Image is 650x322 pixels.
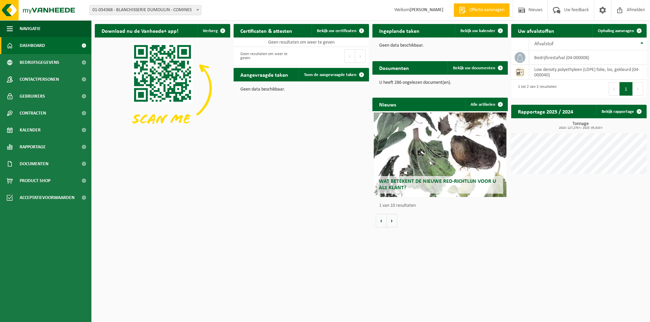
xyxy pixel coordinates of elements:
h2: Nieuws [372,98,403,111]
span: Dashboard [20,37,45,54]
span: Bekijk uw certificaten [317,29,356,33]
span: Ophaling aanvragen [598,29,634,33]
span: Bekijk uw documenten [453,66,495,70]
a: Wat betekent de nieuwe RED-richtlijn voor u als klant? [374,113,506,197]
button: Next [633,82,643,96]
p: 1 van 10 resultaten [379,203,504,208]
button: Previous [609,82,620,96]
p: U heeft 286 ongelezen document(en). [379,80,501,85]
button: Verberg [197,24,230,38]
td: Geen resultaten om weer te geven [234,38,369,47]
span: 01-054368 - BLANCHISSERIE DUMOULIN - COMINES [90,5,201,15]
strong: [PERSON_NAME] [410,7,443,13]
a: Bekijk rapportage [596,105,646,118]
span: Contactpersonen [20,71,59,88]
span: Product Shop [20,172,50,189]
button: Vorige [376,214,387,227]
h2: Aangevraagde taken [234,68,295,81]
h2: Certificaten & attesten [234,24,299,37]
a: Offerte aanvragen [454,3,510,17]
h2: Documenten [372,61,416,74]
a: Bekijk uw certificaten [311,24,368,38]
span: Afvalstof [534,41,554,47]
a: Alle artikelen [465,98,507,111]
span: Offerte aanvragen [468,7,506,14]
span: Gebruikers [20,88,45,105]
h2: Ingeplande taken [372,24,426,37]
button: Previous [344,49,355,63]
span: Contracten [20,105,46,122]
td: low density polyethyleen (LDPE) folie, los, gekleurd (04-000040) [529,65,647,80]
td: bedrijfsrestafval (04-000008) [529,50,647,65]
a: Bekijk uw kalender [455,24,507,38]
h2: Rapportage 2025 / 2024 [511,105,580,118]
span: Rapportage [20,139,46,155]
div: Geen resultaten om weer te geven [237,49,298,64]
span: Verberg [203,29,218,33]
span: Acceptatievoorwaarden [20,189,74,206]
h3: Tonnage [515,122,647,130]
button: Volgende [387,214,397,227]
button: Next [355,49,366,63]
p: Geen data beschikbaar. [240,87,362,92]
img: Download de VHEPlus App [95,38,230,139]
span: Bekijk uw kalender [460,29,495,33]
span: Kalender [20,122,41,139]
span: Wat betekent de nieuwe RED-richtlijn voor u als klant? [379,179,496,191]
button: 1 [620,82,633,96]
a: Ophaling aanvragen [592,24,646,38]
p: Geen data beschikbaar. [379,43,501,48]
span: Toon de aangevraagde taken [304,73,356,77]
a: Bekijk uw documenten [448,61,507,75]
span: 01-054368 - BLANCHISSERIE DUMOULIN - COMINES [89,5,201,15]
div: 1 tot 2 van 2 resultaten [515,81,557,96]
span: 2024: 127,270 t - 2025: 93,620 t [515,126,647,130]
span: Navigatie [20,20,41,37]
h2: Uw afvalstoffen [511,24,561,37]
a: Toon de aangevraagde taken [299,68,368,81]
span: Documenten [20,155,48,172]
h2: Download nu de Vanheede+ app! [95,24,185,37]
span: Bedrijfsgegevens [20,54,59,71]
